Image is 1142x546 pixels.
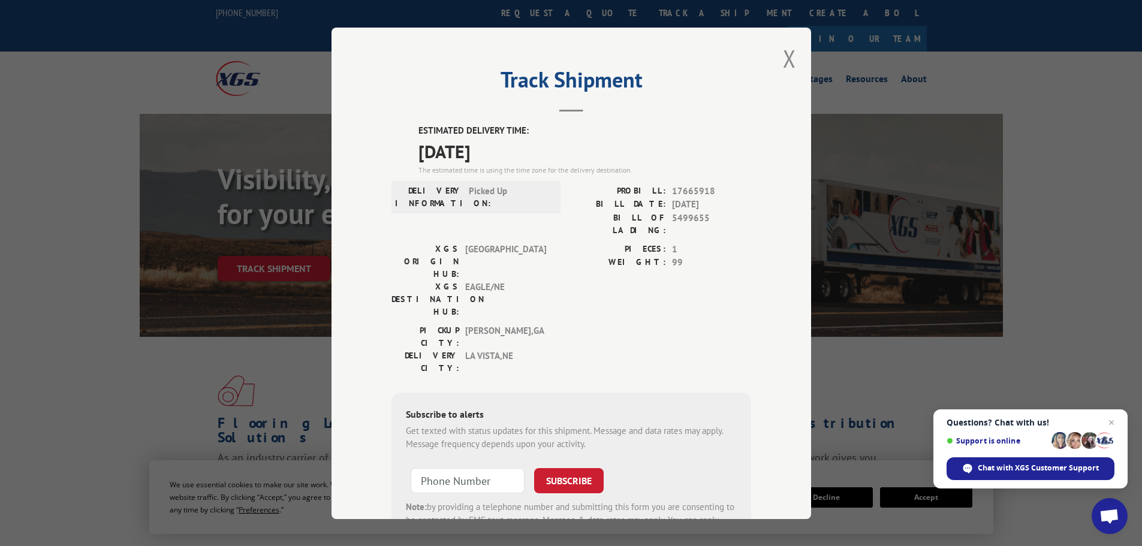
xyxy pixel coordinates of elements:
span: Chat with XGS Customer Support [978,463,1099,473]
div: Subscribe to alerts [406,406,737,424]
span: [DATE] [672,198,751,212]
label: BILL DATE: [571,198,666,212]
div: by providing a telephone number and submitting this form you are consenting to be contacted by SM... [406,500,737,541]
label: BILL OF LADING: [571,211,666,236]
span: [GEOGRAPHIC_DATA] [465,242,546,280]
span: LA VISTA , NE [465,349,546,374]
div: The estimated time is using the time zone for the delivery destination. [418,164,751,175]
label: DELIVERY CITY: [391,349,459,374]
span: [PERSON_NAME] , GA [465,324,546,349]
span: 99 [672,256,751,270]
span: Questions? Chat with us! [947,418,1114,427]
label: XGS ORIGIN HUB: [391,242,459,280]
span: EAGLE/NE [465,280,546,318]
span: [DATE] [418,137,751,164]
label: PIECES: [571,242,666,256]
label: WEIGHT: [571,256,666,270]
div: Chat with XGS Customer Support [947,457,1114,480]
input: Phone Number [411,467,525,493]
span: 1 [672,242,751,256]
span: 5499655 [672,211,751,236]
span: Close chat [1104,415,1119,430]
button: Close modal [783,43,796,74]
label: ESTIMATED DELIVERY TIME: [418,124,751,138]
label: XGS DESTINATION HUB: [391,280,459,318]
button: SUBSCRIBE [534,467,604,493]
label: PROBILL: [571,184,666,198]
div: Open chat [1092,498,1128,534]
div: Get texted with status updates for this shipment. Message and data rates may apply. Message frequ... [406,424,737,451]
strong: Note: [406,500,427,512]
span: Support is online [947,436,1047,445]
h2: Track Shipment [391,71,751,94]
label: PICKUP CITY: [391,324,459,349]
span: 17665918 [672,184,751,198]
label: DELIVERY INFORMATION: [395,184,463,209]
span: Picked Up [469,184,550,209]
